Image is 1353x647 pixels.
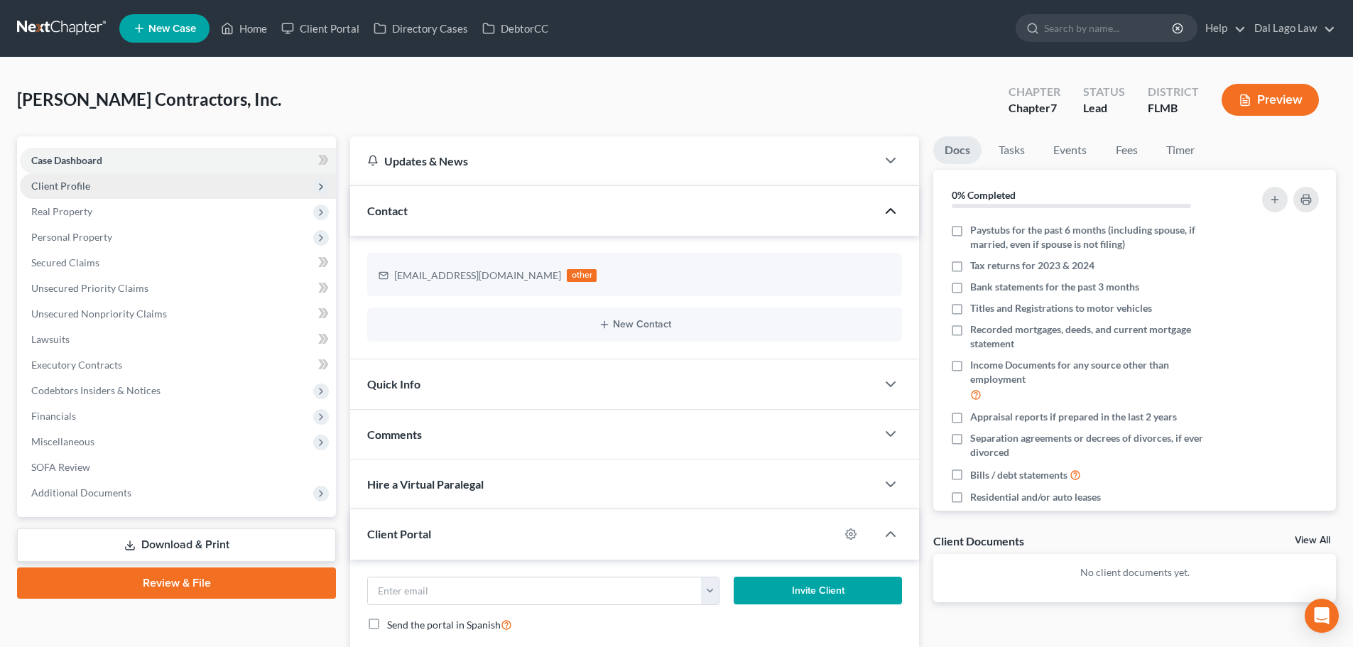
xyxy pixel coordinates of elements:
[933,533,1024,548] div: Client Documents
[970,322,1223,351] span: Recorded mortgages, deeds, and current mortgage statement
[734,577,903,605] button: Invite Client
[20,301,336,327] a: Unsecured Nonpriority Claims
[31,486,131,499] span: Additional Documents
[31,154,102,166] span: Case Dashboard
[1295,535,1330,545] a: View All
[367,527,431,540] span: Client Portal
[367,477,484,491] span: Hire a Virtual Paralegal
[20,250,336,276] a: Secured Claims
[952,189,1016,201] strong: 0% Completed
[20,327,336,352] a: Lawsuits
[945,565,1325,580] p: No client documents yet.
[1305,599,1339,633] div: Open Intercom Messenger
[970,431,1223,460] span: Separation agreements or decrees of divorces, if ever divorced
[31,256,99,268] span: Secured Claims
[20,148,336,173] a: Case Dashboard
[1104,136,1149,164] a: Fees
[1148,84,1199,100] div: District
[970,280,1139,294] span: Bank statements for the past 3 months
[274,16,366,41] a: Client Portal
[1222,84,1319,116] button: Preview
[31,308,167,320] span: Unsecured Nonpriority Claims
[970,259,1094,273] span: Tax returns for 2023 & 2024
[379,319,891,330] button: New Contact
[475,16,555,41] a: DebtorCC
[31,180,90,192] span: Client Profile
[933,136,982,164] a: Docs
[970,468,1067,482] span: Bills / debt statements
[20,276,336,301] a: Unsecured Priority Claims
[31,333,70,345] span: Lawsuits
[1042,136,1098,164] a: Events
[567,269,597,282] div: other
[970,358,1223,386] span: Income Documents for any source other than employment
[394,268,561,283] div: [EMAIL_ADDRESS][DOMAIN_NAME]
[17,528,336,562] a: Download & Print
[31,205,92,217] span: Real Property
[1083,100,1125,116] div: Lead
[1155,136,1206,164] a: Timer
[970,490,1101,504] span: Residential and/or auto leases
[214,16,274,41] a: Home
[17,567,336,599] a: Review & File
[31,359,122,371] span: Executory Contracts
[367,428,422,441] span: Comments
[148,23,196,34] span: New Case
[31,231,112,243] span: Personal Property
[1050,101,1057,114] span: 7
[1083,84,1125,100] div: Status
[20,352,336,378] a: Executory Contracts
[367,204,408,217] span: Contact
[20,455,336,480] a: SOFA Review
[31,384,161,396] span: Codebtors Insiders & Notices
[1009,84,1060,100] div: Chapter
[1148,100,1199,116] div: FLMB
[1044,15,1174,41] input: Search by name...
[31,282,148,294] span: Unsecured Priority Claims
[970,223,1223,251] span: Paystubs for the past 6 months (including spouse, if married, even if spouse is not filing)
[1198,16,1246,41] a: Help
[387,619,501,631] span: Send the portal in Spanish
[367,153,859,168] div: Updates & News
[1009,100,1060,116] div: Chapter
[970,301,1152,315] span: Titles and Registrations to motor vehicles
[970,410,1177,424] span: Appraisal reports if prepared in the last 2 years
[368,577,702,604] input: Enter email
[367,377,420,391] span: Quick Info
[17,89,281,109] span: [PERSON_NAME] Contractors, Inc.
[31,435,94,447] span: Miscellaneous
[1247,16,1335,41] a: Dal Lago Law
[31,461,90,473] span: SOFA Review
[987,136,1036,164] a: Tasks
[31,410,76,422] span: Financials
[366,16,475,41] a: Directory Cases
